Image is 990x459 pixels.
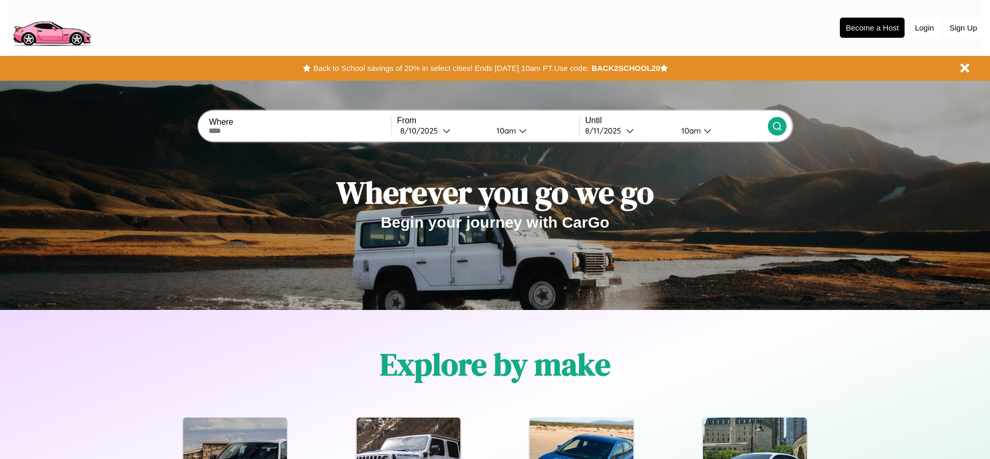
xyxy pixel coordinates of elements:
div: 10am [491,126,519,136]
button: 10am [673,125,767,136]
div: 8 / 11 / 2025 [585,126,626,136]
button: Become a Host [840,18,905,38]
b: BACK2SCHOOL20 [591,64,660,72]
button: Login [910,18,939,37]
button: 10am [488,125,579,136]
button: 8/10/2025 [397,125,488,136]
button: Sign Up [944,18,982,37]
label: From [397,116,579,125]
label: Where [209,117,391,127]
div: 8 / 10 / 2025 [400,126,443,136]
h1: Explore by make [380,343,610,386]
img: logo [8,5,95,49]
label: Until [585,116,767,125]
div: 10am [676,126,704,136]
button: Back to School savings of 20% in select cities! Ends [DATE] 10am PT.Use code: [311,61,591,76]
